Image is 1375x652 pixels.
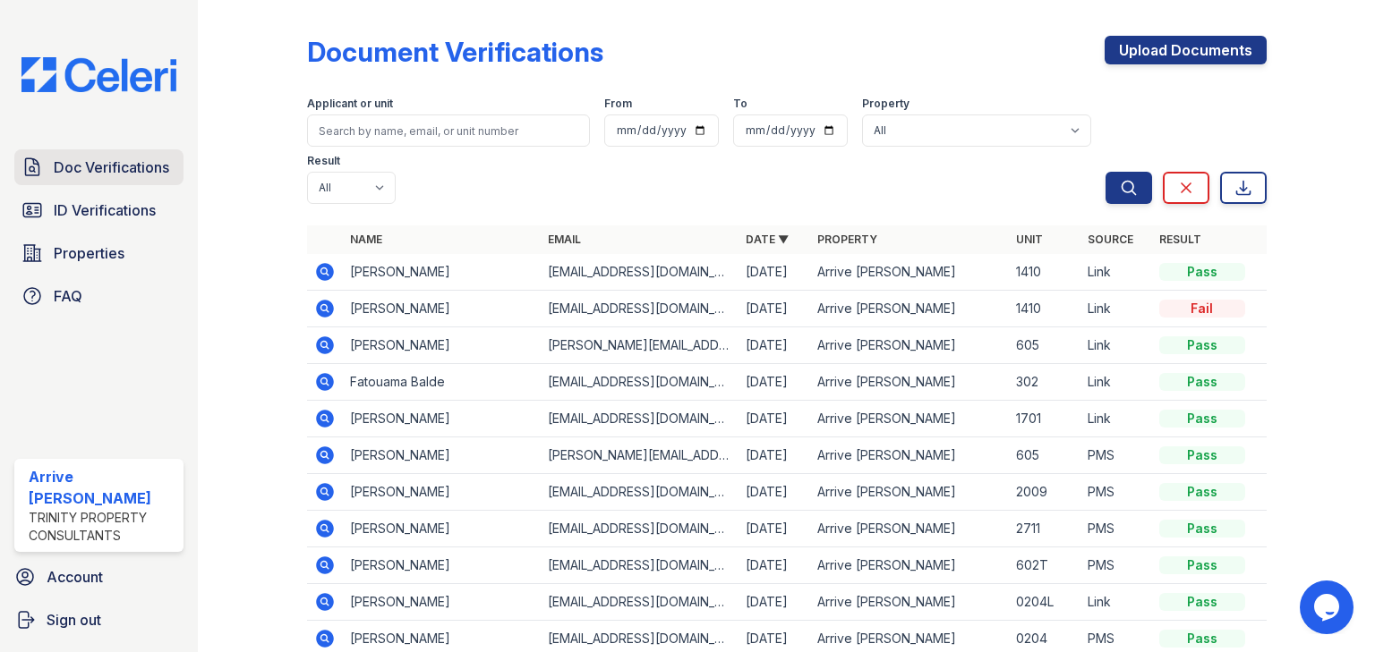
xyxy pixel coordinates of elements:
td: Arrive [PERSON_NAME] [810,474,1008,511]
span: Doc Verifications [54,157,169,178]
div: Pass [1159,336,1245,354]
td: [PERSON_NAME] [343,291,541,327]
td: Link [1080,254,1152,291]
td: 1410 [1009,291,1080,327]
div: Pass [1159,593,1245,611]
td: Arrive [PERSON_NAME] [810,511,1008,547]
img: CE_Logo_Blue-a8612792a0a2168367f1c8372b55b34899dd931a85d93a1a3d3e32e68fde9ad4.png [7,57,191,92]
span: Properties [54,242,124,264]
td: 1701 [1009,401,1080,437]
td: [DATE] [739,474,810,511]
label: To [733,97,747,111]
td: [PERSON_NAME][EMAIL_ADDRESS][PERSON_NAME][DOMAIN_NAME] [541,327,739,364]
a: FAQ [14,278,184,314]
iframe: chat widget [1300,580,1357,634]
td: 0204L [1009,584,1080,621]
td: [EMAIL_ADDRESS][DOMAIN_NAME] [541,547,739,584]
label: Result [307,154,340,168]
td: [EMAIL_ADDRESS][DOMAIN_NAME] [541,474,739,511]
td: Arrive [PERSON_NAME] [810,327,1008,364]
a: Date ▼ [746,233,789,246]
td: [PERSON_NAME] [343,401,541,437]
div: Arrive [PERSON_NAME] [29,466,176,509]
td: [EMAIL_ADDRESS][DOMAIN_NAME] [541,401,739,437]
span: FAQ [54,285,82,307]
td: [DATE] [739,291,810,327]
label: Applicant or unit [307,97,393,111]
td: Link [1080,584,1152,621]
td: 2711 [1009,511,1080,547]
div: Fail [1159,300,1245,318]
td: [DATE] [739,511,810,547]
td: PMS [1080,437,1152,474]
td: [DATE] [739,364,810,401]
td: PMS [1080,511,1152,547]
td: [PERSON_NAME] [343,327,541,364]
td: [EMAIL_ADDRESS][DOMAIN_NAME] [541,364,739,401]
div: Pass [1159,483,1245,501]
td: 602T [1009,547,1080,584]
a: Properties [14,235,184,271]
a: Source [1088,233,1133,246]
input: Search by name, email, or unit number [307,114,590,147]
td: PMS [1080,474,1152,511]
td: [PERSON_NAME] [343,254,541,291]
td: [PERSON_NAME] [343,584,541,621]
td: Arrive [PERSON_NAME] [810,254,1008,291]
div: Pass [1159,556,1245,574]
div: Pass [1159,410,1245,428]
td: [PERSON_NAME] [343,547,541,584]
a: Result [1159,233,1201,246]
td: Link [1080,291,1152,327]
span: ID Verifications [54,199,156,221]
a: Doc Verifications [14,149,184,185]
td: 1410 [1009,254,1080,291]
td: Arrive [PERSON_NAME] [810,364,1008,401]
td: [PERSON_NAME] [343,511,541,547]
span: Account [47,566,103,588]
td: Link [1080,327,1152,364]
td: Arrive [PERSON_NAME] [810,547,1008,584]
td: Fatouama Balde [343,364,541,401]
td: [DATE] [739,584,810,621]
div: Trinity Property Consultants [29,509,176,545]
span: Sign out [47,609,101,631]
td: [EMAIL_ADDRESS][DOMAIN_NAME] [541,584,739,621]
td: Arrive [PERSON_NAME] [810,584,1008,621]
td: [DATE] [739,401,810,437]
td: [EMAIL_ADDRESS][DOMAIN_NAME] [541,291,739,327]
div: Pass [1159,263,1245,281]
td: Link [1080,401,1152,437]
a: Email [548,233,581,246]
td: Arrive [PERSON_NAME] [810,401,1008,437]
td: Arrive [PERSON_NAME] [810,291,1008,327]
a: Sign out [7,602,191,638]
a: Property [817,233,877,246]
label: From [604,97,632,111]
td: Arrive [PERSON_NAME] [810,437,1008,474]
div: Pass [1159,446,1245,464]
div: Pass [1159,520,1245,538]
td: 2009 [1009,474,1080,511]
td: [EMAIL_ADDRESS][DOMAIN_NAME] [541,254,739,291]
td: [DATE] [739,547,810,584]
td: PMS [1080,547,1152,584]
a: Account [7,559,191,595]
td: Link [1080,364,1152,401]
div: Pass [1159,373,1245,391]
a: Name [350,233,382,246]
a: Unit [1016,233,1043,246]
label: Property [862,97,910,111]
td: [DATE] [739,327,810,364]
div: Pass [1159,630,1245,648]
a: Upload Documents [1105,36,1267,64]
td: 605 [1009,437,1080,474]
td: [DATE] [739,437,810,474]
div: Document Verifications [307,36,603,68]
td: [DATE] [739,254,810,291]
a: ID Verifications [14,192,184,228]
td: 605 [1009,327,1080,364]
td: [EMAIL_ADDRESS][DOMAIN_NAME] [541,511,739,547]
td: [PERSON_NAME] [343,474,541,511]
